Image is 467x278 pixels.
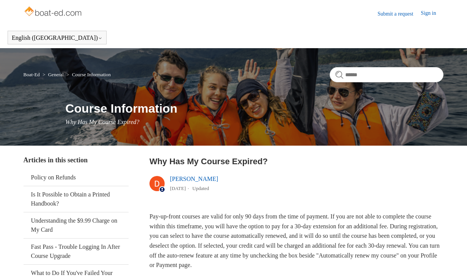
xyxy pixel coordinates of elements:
span: Articles in this section [24,156,88,164]
a: Course Information [72,72,111,77]
img: Boat-Ed Help Center home page [24,5,84,20]
a: Submit a request [377,10,421,18]
li: Course Information [65,72,111,77]
li: Updated [192,185,209,191]
li: Boat-Ed [24,72,41,77]
button: English ([GEOGRAPHIC_DATA]) [12,35,102,41]
li: General [41,72,65,77]
input: Search [330,67,443,82]
h1: Course Information [65,99,443,118]
a: General [48,72,64,77]
a: Policy on Refunds [24,169,129,186]
a: [PERSON_NAME] [170,176,218,182]
a: Is It Possible to Obtain a Printed Handbook? [24,186,129,212]
a: Fast Pass - Trouble Logging In After Course Upgrade [24,239,129,264]
a: Understanding the $9.99 Charge on My Card [24,212,129,238]
time: 03/01/2024, 14:27 [170,185,186,191]
a: Boat-Ed [24,72,40,77]
span: Why Has My Course Expired? [65,119,139,125]
span: Pay-up-front courses are valid for only 90 days from the time of payment. If you are not able to ... [149,213,440,268]
h2: Why Has My Course Expired? [149,155,444,168]
a: Sign in [421,9,443,18]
